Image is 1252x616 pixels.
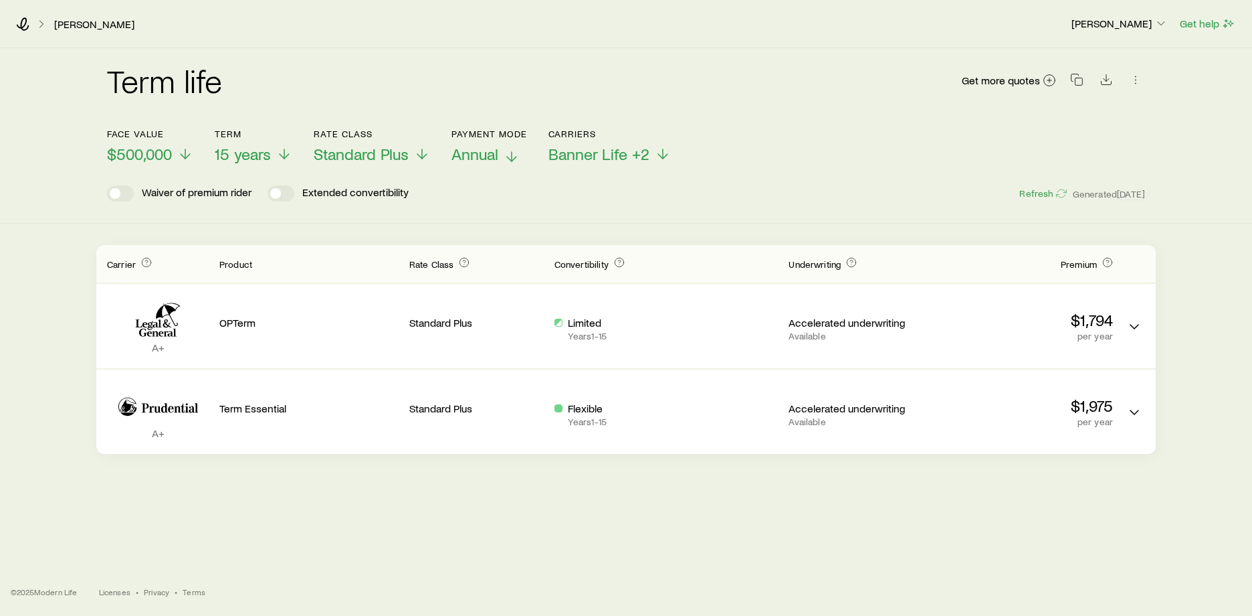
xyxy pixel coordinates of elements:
[314,129,430,164] button: Rate ClassStandard Plus
[314,145,409,163] span: Standard Plus
[789,316,923,329] p: Accelerated underwriting
[1061,258,1097,270] span: Premium
[175,587,177,597] span: •
[934,396,1113,415] p: $1,975
[962,75,1040,86] span: Get more quotes
[11,587,78,597] p: © 2025 Modern Life
[96,245,1156,454] div: Term quotes
[219,316,399,329] p: OPTerm
[409,258,454,270] span: Rate Class
[107,129,193,164] button: Face value$500,000
[568,402,607,415] p: Flexible
[107,258,136,270] span: Carrier
[789,416,923,427] p: Available
[934,311,1113,329] p: $1,794
[568,316,607,329] p: Limited
[1117,188,1145,200] span: [DATE]
[548,145,649,163] span: Banner Life +2
[142,185,251,202] p: Waiver of premium rider
[961,73,1057,88] a: Get more quotes
[107,145,172,163] span: $500,000
[99,587,130,597] a: Licenses
[1097,76,1116,88] a: Download CSV
[54,18,135,31] a: [PERSON_NAME]
[314,129,430,139] p: Rate Class
[934,331,1113,341] p: per year
[1019,187,1067,200] button: Refresh
[144,587,169,597] a: Privacy
[789,331,923,341] p: Available
[183,587,205,597] a: Terms
[1073,188,1145,200] span: Generated
[1071,16,1168,32] button: [PERSON_NAME]
[451,145,498,163] span: Annual
[568,416,607,427] p: Years 1 - 15
[789,258,841,270] span: Underwriting
[107,64,222,96] h2: Term life
[219,402,399,415] p: Term Essential
[107,341,209,354] p: A+
[409,402,544,415] p: Standard Plus
[554,258,609,270] span: Convertibility
[136,587,138,597] span: •
[1071,17,1168,30] p: [PERSON_NAME]
[302,185,409,202] p: Extended convertibility
[107,427,209,440] p: A+
[409,316,544,329] p: Standard Plus
[568,331,607,341] p: Years 1 - 15
[934,416,1113,427] p: per year
[548,129,671,164] button: CarriersBanner Life +2
[107,129,193,139] p: Face value
[789,402,923,415] p: Accelerated underwriting
[548,129,671,139] p: Carriers
[215,129,292,139] p: Term
[451,129,527,164] button: Payment ModeAnnual
[451,129,527,139] p: Payment Mode
[1179,16,1236,31] button: Get help
[215,145,271,163] span: 15 years
[219,258,252,270] span: Product
[215,129,292,164] button: Term15 years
